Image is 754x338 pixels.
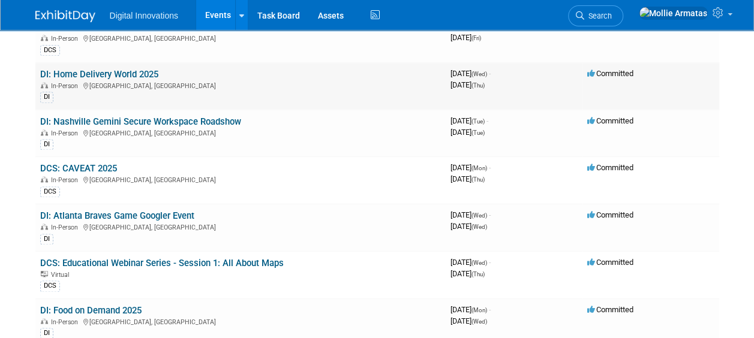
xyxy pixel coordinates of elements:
div: DI [40,139,53,150]
span: In-Person [51,176,82,184]
span: In-Person [51,82,82,90]
span: [DATE] [450,128,485,137]
img: In-Person Event [41,318,48,324]
div: DCS [40,186,60,197]
span: Search [584,11,612,20]
span: [DATE] [450,305,491,314]
span: - [489,69,491,78]
a: DI: Home Delivery World 2025 [40,69,158,80]
img: In-Person Event [41,129,48,135]
span: [DATE] [450,258,491,267]
span: (Tue) [471,129,485,136]
span: - [489,210,491,219]
img: In-Person Event [41,176,48,182]
div: [GEOGRAPHIC_DATA], [GEOGRAPHIC_DATA] [40,128,441,137]
span: (Thu) [471,82,485,89]
span: Committed [587,163,633,172]
span: Committed [587,69,633,78]
img: In-Person Event [41,82,48,88]
span: (Thu) [471,176,485,183]
a: DCS: Educational Webinar Series - Session 1: All About Maps [40,258,284,268]
img: In-Person Event [41,224,48,230]
span: [DATE] [450,174,485,183]
span: [DATE] [450,69,491,78]
span: Virtual [51,271,73,279]
span: [DATE] [450,116,488,125]
span: (Tue) [471,118,485,125]
span: (Thu) [471,271,485,277]
div: [GEOGRAPHIC_DATA], [GEOGRAPHIC_DATA] [40,222,441,231]
span: (Mon) [471,307,487,313]
span: [DATE] [450,163,491,172]
span: Committed [587,210,633,219]
img: ExhibitDay [35,10,95,22]
div: [GEOGRAPHIC_DATA], [GEOGRAPHIC_DATA] [40,316,441,326]
div: DI [40,234,53,245]
span: - [489,305,491,314]
span: (Wed) [471,318,487,325]
img: Virtual Event [41,271,48,277]
span: [DATE] [450,210,491,219]
span: Committed [587,116,633,125]
a: DI: Atlanta Braves Game Googler Event [40,210,194,221]
span: (Wed) [471,212,487,219]
span: In-Person [51,35,82,43]
img: Mollie Armatas [639,7,708,20]
div: [GEOGRAPHIC_DATA], [GEOGRAPHIC_DATA] [40,80,441,90]
span: (Wed) [471,259,487,266]
span: Digital Innovations [110,11,178,20]
span: [DATE] [450,80,485,89]
a: Search [568,5,623,26]
div: DCS [40,45,60,56]
div: [GEOGRAPHIC_DATA], [GEOGRAPHIC_DATA] [40,33,441,43]
div: [GEOGRAPHIC_DATA], [GEOGRAPHIC_DATA] [40,174,441,184]
a: DCS: CAVEAT 2025 [40,163,117,174]
span: (Mon) [471,165,487,171]
span: In-Person [51,224,82,231]
img: In-Person Event [41,35,48,41]
span: [DATE] [450,33,481,42]
span: In-Person [51,129,82,137]
span: Committed [587,305,633,314]
div: DCS [40,280,60,291]
a: DI: Nashville Gemini Secure Workspace Roadshow [40,116,241,127]
span: - [486,116,488,125]
span: - [489,163,491,172]
a: DI: Food on Demand 2025 [40,305,142,316]
span: - [489,258,491,267]
span: (Fri) [471,35,481,41]
span: [DATE] [450,316,487,325]
span: (Wed) [471,224,487,230]
span: In-Person [51,318,82,326]
span: Committed [587,258,633,267]
div: DI [40,92,53,102]
span: [DATE] [450,269,485,278]
span: (Wed) [471,71,487,77]
span: [DATE] [450,222,487,231]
